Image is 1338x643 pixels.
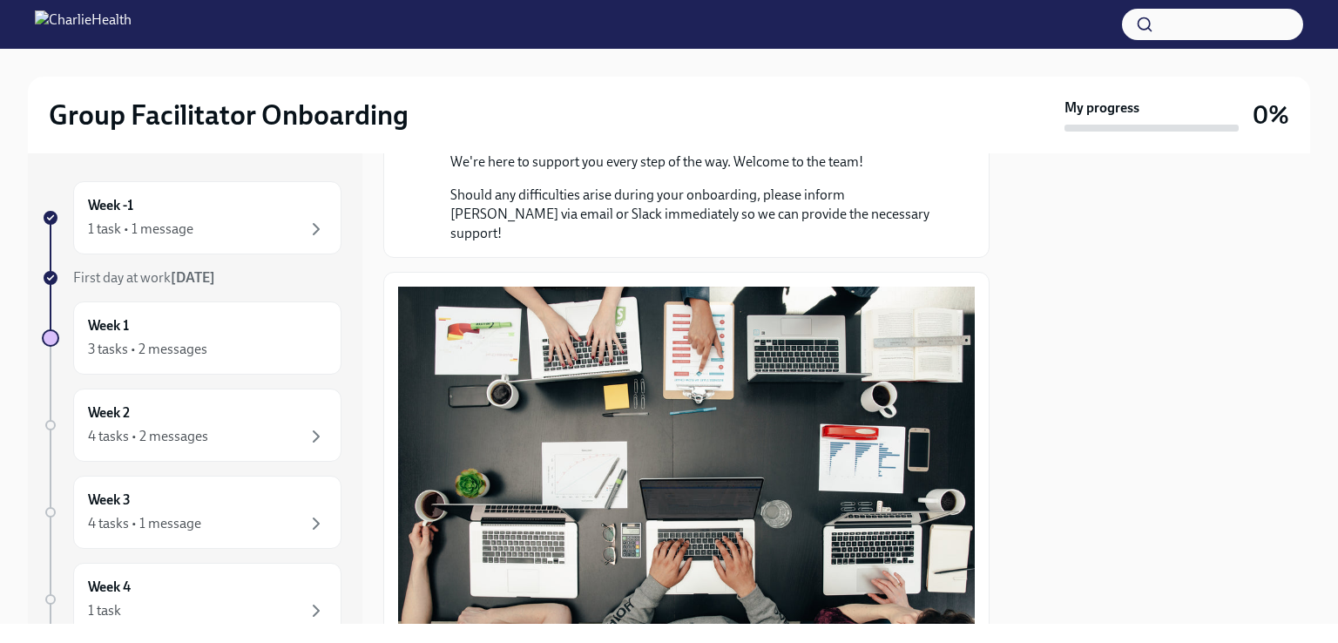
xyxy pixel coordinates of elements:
p: Should any difficulties arise during your onboarding, please inform [PERSON_NAME] via email or Sl... [450,186,947,243]
strong: My progress [1064,98,1139,118]
h6: Week -1 [88,196,133,215]
h6: Week 3 [88,491,131,510]
h6: Week 2 [88,403,130,423]
div: 1 task [88,601,121,620]
a: Week 13 tasks • 2 messages [42,301,341,375]
a: First day at work[DATE] [42,268,341,288]
button: Zoom image [398,287,975,627]
p: We're here to support you every step of the way. Welcome to the team! [450,152,947,172]
div: 1 task • 1 message [88,220,193,239]
div: 4 tasks • 1 message [88,514,201,533]
h3: 0% [1253,99,1289,131]
a: Week 24 tasks • 2 messages [42,389,341,462]
a: Week 41 task [42,563,341,636]
span: First day at work [73,269,215,286]
a: Week 34 tasks • 1 message [42,476,341,549]
h6: Week 4 [88,578,131,597]
strong: [DATE] [171,269,215,286]
h6: Week 1 [88,316,129,335]
h2: Group Facilitator Onboarding [49,98,409,132]
img: CharlieHealth [35,10,132,38]
div: 4 tasks • 2 messages [88,427,208,446]
div: 3 tasks • 2 messages [88,340,207,359]
a: Week -11 task • 1 message [42,181,341,254]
